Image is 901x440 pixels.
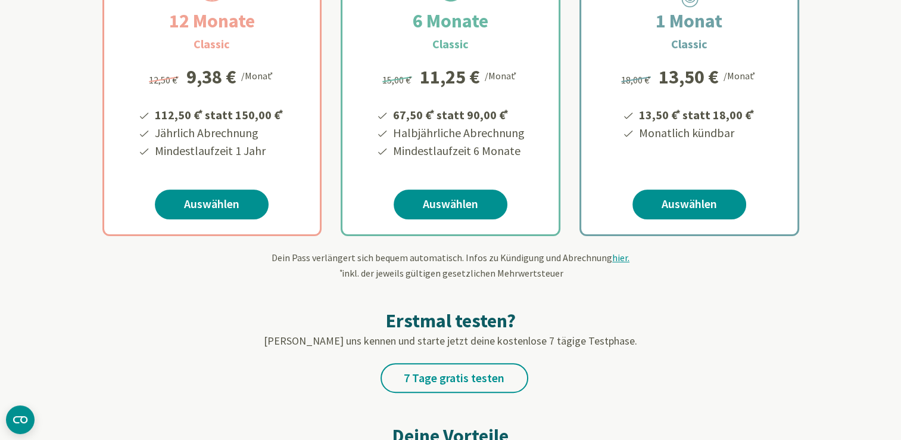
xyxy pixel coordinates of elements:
[637,124,756,142] li: Monatlich kündbar
[382,74,414,86] span: 15,00 €
[612,252,629,264] span: hier.
[186,67,236,86] div: 9,38 €
[632,190,746,219] a: Auswählen
[155,190,269,219] a: Auswählen
[432,35,469,53] h3: Classic
[338,267,563,279] span: inkl. der jeweils gültigen gesetzlichen Mehrwertsteuer
[485,67,519,83] div: /Monat
[6,405,35,434] button: CMP-Widget öffnen
[153,104,285,124] li: 112,50 € statt 150,00 €
[637,104,756,124] li: 13,50 € statt 18,00 €
[194,35,230,53] h3: Classic
[141,7,283,35] h2: 12 Monate
[621,74,653,86] span: 18,00 €
[149,74,180,86] span: 12,50 €
[391,124,525,142] li: Halbjährliche Abrechnung
[153,124,285,142] li: Jährlich Abrechnung
[627,7,751,35] h2: 1 Monat
[241,67,275,83] div: /Monat
[102,333,799,349] p: [PERSON_NAME] uns kennen und starte jetzt deine kostenlose 7 tägige Testphase.
[394,190,507,219] a: Auswählen
[153,142,285,160] li: Mindestlaufzeit 1 Jahr
[659,67,719,86] div: 13,50 €
[391,104,525,124] li: 67,50 € statt 90,00 €
[381,363,528,393] a: 7 Tage gratis testen
[420,67,480,86] div: 11,25 €
[671,35,707,53] h3: Classic
[102,309,799,333] h2: Erstmal testen?
[724,67,757,83] div: /Monat
[384,7,517,35] h2: 6 Monate
[102,250,799,280] div: Dein Pass verlängert sich bequem automatisch. Infos zu Kündigung und Abrechnung
[391,142,525,160] li: Mindestlaufzeit 6 Monate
